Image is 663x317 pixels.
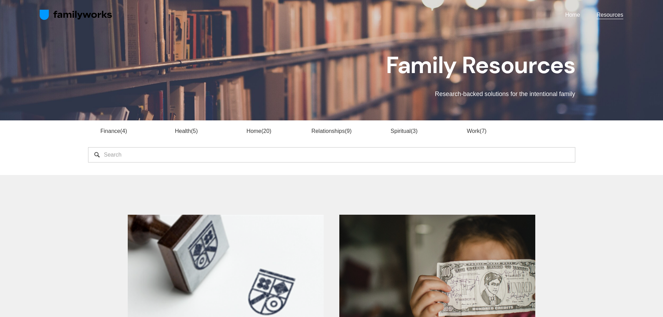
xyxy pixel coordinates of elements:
[175,128,198,134] a: Health5
[345,128,352,134] span: 9
[467,128,487,134] a: Work7
[88,147,575,163] input: Search
[120,128,127,134] span: 4
[246,128,271,134] a: Home20
[411,128,418,134] span: 3
[261,128,271,134] span: 20
[565,10,580,19] a: Home
[210,89,575,98] p: Research-backed solutions for the intentional family
[210,52,575,78] h1: Family Resources
[480,128,487,134] span: 7
[390,128,417,134] a: Spiritual3
[40,9,112,21] img: FamilyWorks
[597,10,623,19] a: Resources
[311,128,352,134] a: Relationships9
[191,128,198,134] span: 5
[101,128,127,134] a: Finance4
